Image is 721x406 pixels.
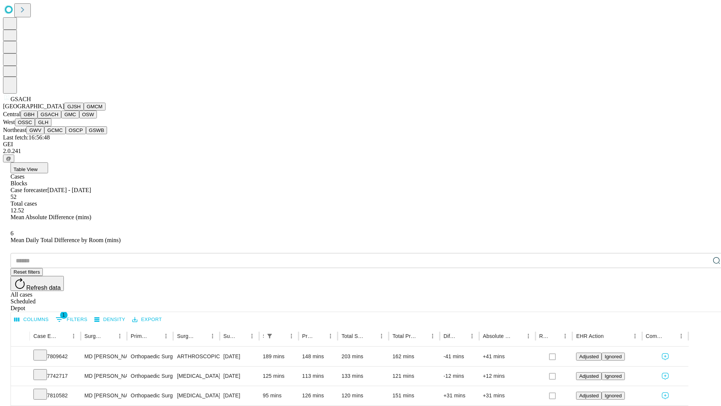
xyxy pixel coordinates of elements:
[33,386,77,405] div: 7810582
[276,331,286,341] button: Sort
[443,367,475,386] div: -12 mins
[35,118,51,126] button: GLH
[341,367,385,386] div: 133 mins
[14,269,40,275] span: Reset filters
[247,331,257,341] button: Menu
[26,285,61,291] span: Refresh data
[366,331,376,341] button: Sort
[84,347,123,366] div: MD [PERSON_NAME] [PERSON_NAME] Md
[15,350,26,364] button: Expand
[11,200,37,207] span: Total cases
[264,331,275,341] div: 1 active filter
[115,331,125,341] button: Menu
[3,134,50,141] span: Last fetch: 16:56:48
[161,331,171,341] button: Menu
[21,111,38,118] button: GBH
[15,370,26,383] button: Expand
[86,126,107,134] button: GSWB
[131,333,149,339] div: Primary Service
[177,333,196,339] div: Surgery Name
[84,367,123,386] div: MD [PERSON_NAME] [PERSON_NAME] Md
[84,103,106,111] button: GMCM
[11,162,48,173] button: Table View
[92,314,127,326] button: Density
[605,393,621,398] span: Ignored
[15,389,26,403] button: Expand
[483,386,532,405] div: +31 mins
[467,331,477,341] button: Menu
[68,331,79,341] button: Menu
[392,347,436,366] div: 162 mins
[223,333,235,339] div: Surgery Date
[207,331,218,341] button: Menu
[131,347,169,366] div: Orthopaedic Surgery
[236,331,247,341] button: Sort
[263,333,264,339] div: Scheduled In Room Duration
[11,237,121,243] span: Mean Daily Total Difference by Room (mins)
[44,126,66,134] button: GCMC
[417,331,427,341] button: Sort
[11,268,43,276] button: Reset filters
[302,386,334,405] div: 126 mins
[79,111,97,118] button: OSW
[263,367,295,386] div: 125 mins
[602,353,624,361] button: Ignored
[483,347,532,366] div: +41 mins
[286,331,297,341] button: Menu
[560,331,570,341] button: Menu
[84,386,123,405] div: MD [PERSON_NAME] [PERSON_NAME] Md
[130,314,164,326] button: Export
[605,331,615,341] button: Sort
[302,347,334,366] div: 148 mins
[602,372,624,380] button: Ignored
[676,331,686,341] button: Menu
[177,347,216,366] div: ARTHROSCOPICALLY AIDED ACL RECONSTRUCTION
[12,314,51,326] button: Select columns
[539,333,549,339] div: Resolved in EHR
[263,347,295,366] div: 189 mins
[131,386,169,405] div: Orthopaedic Surgery
[33,367,77,386] div: 7742717
[38,111,61,118] button: GSACH
[131,367,169,386] div: Orthopaedic Surgery
[302,333,314,339] div: Predicted In Room Duration
[605,373,621,379] span: Ignored
[177,367,216,386] div: [MEDICAL_DATA] [MEDICAL_DATA]
[3,127,26,133] span: Northeast
[602,392,624,400] button: Ignored
[11,194,17,200] span: 52
[11,214,91,220] span: Mean Absolute Difference (mins)
[26,126,44,134] button: GWV
[630,331,640,341] button: Menu
[513,331,523,341] button: Sort
[15,118,35,126] button: OSSC
[66,126,86,134] button: OSCP
[223,347,255,366] div: [DATE]
[150,331,161,341] button: Sort
[263,386,295,405] div: 95 mins
[392,333,416,339] div: Total Predicted Duration
[576,372,602,380] button: Adjusted
[6,156,11,161] span: @
[223,386,255,405] div: [DATE]
[264,331,275,341] button: Show filters
[443,347,475,366] div: -41 mins
[3,155,14,162] button: @
[456,331,467,341] button: Sort
[3,119,15,125] span: West
[427,331,438,341] button: Menu
[443,386,475,405] div: +31 mins
[576,333,603,339] div: EHR Action
[11,276,64,291] button: Refresh data
[341,347,385,366] div: 203 mins
[11,207,24,214] span: 12.52
[579,393,599,398] span: Adjusted
[605,354,621,359] span: Ignored
[11,96,31,102] span: GSACH
[646,333,665,339] div: Comments
[483,333,512,339] div: Absolute Difference
[104,331,115,341] button: Sort
[325,331,336,341] button: Menu
[576,353,602,361] button: Adjusted
[315,331,325,341] button: Sort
